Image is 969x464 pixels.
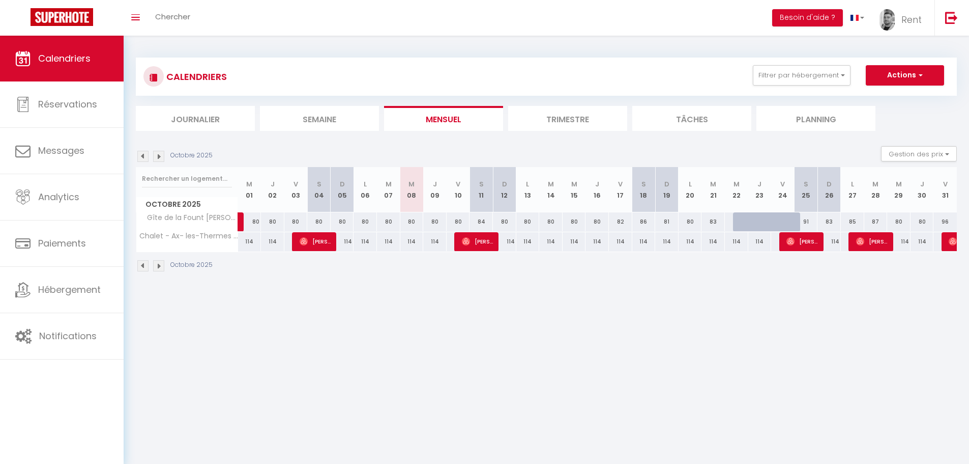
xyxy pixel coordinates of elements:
[386,179,392,189] abbr: M
[772,9,843,26] button: Besoin d'aide ?
[502,179,507,189] abbr: D
[284,212,308,231] div: 80
[38,190,79,203] span: Analytics
[757,179,761,189] abbr: J
[136,106,255,131] li: Journalier
[539,167,563,212] th: 14
[851,179,854,189] abbr: L
[632,232,656,251] div: 114
[548,179,554,189] abbr: M
[804,179,808,189] abbr: S
[238,232,261,251] div: 114
[307,167,331,212] th: 04
[317,179,321,189] abbr: S
[632,106,751,131] li: Tâches
[400,167,424,212] th: 08
[585,212,609,231] div: 80
[539,212,563,231] div: 80
[493,212,516,231] div: 80
[377,212,400,231] div: 80
[945,11,958,24] img: logout
[753,65,850,86] button: Filtrer par hébergement
[377,232,400,251] div: 114
[748,232,772,251] div: 114
[896,179,902,189] abbr: M
[331,212,354,231] div: 80
[887,167,911,212] th: 29
[911,167,934,212] th: 30
[261,212,284,231] div: 80
[400,232,424,251] div: 114
[462,232,493,251] span: [PERSON_NAME]
[238,167,261,212] th: 01
[38,98,97,111] span: Réservations
[780,179,785,189] abbr: V
[456,179,460,189] abbr: V
[933,212,957,231] div: 96
[563,167,586,212] th: 15
[641,179,646,189] abbr: S
[400,212,424,231] div: 80
[827,179,832,189] abbr: D
[493,232,516,251] div: 114
[170,260,213,270] p: Octobre 2025
[433,179,437,189] abbr: J
[856,232,887,251] span: [PERSON_NAME]
[841,212,864,231] div: 85
[164,65,227,88] h3: CALENDRIERS
[469,212,493,231] div: 84
[618,179,623,189] abbr: V
[795,167,818,212] th: 25
[609,167,632,212] th: 17
[771,167,795,212] th: 24
[609,232,632,251] div: 114
[679,212,702,231] div: 80
[701,232,725,251] div: 114
[679,232,702,251] div: 114
[571,179,577,189] abbr: M
[246,179,252,189] abbr: M
[655,232,679,251] div: 114
[447,212,470,231] div: 80
[881,146,957,161] button: Gestion des prix
[307,212,331,231] div: 80
[38,237,86,250] span: Paiements
[138,232,240,240] span: Chalet - Ax- les-Thermes 4 chambres - 8/10 pers
[238,212,261,231] div: 80
[155,11,190,22] span: Chercher
[901,13,922,26] span: Rent
[423,212,447,231] div: 80
[293,179,298,189] abbr: V
[725,232,748,251] div: 114
[632,167,656,212] th: 18
[756,106,875,131] li: Planning
[300,232,331,251] span: [PERSON_NAME] Et [PERSON_NAME][DEMOGRAPHIC_DATA]
[872,179,878,189] abbr: M
[887,232,911,251] div: 114
[39,330,97,342] span: Notifications
[679,167,702,212] th: 20
[493,167,516,212] th: 12
[138,212,240,224] span: Gîte de la Fount [PERSON_NAME]
[408,179,415,189] abbr: M
[261,167,284,212] th: 02
[261,232,284,251] div: 114
[689,179,692,189] abbr: L
[38,52,91,65] span: Calendriers
[817,212,841,231] div: 83
[260,106,379,131] li: Semaine
[795,212,818,231] div: 91
[469,167,493,212] th: 11
[866,65,944,86] button: Actions
[354,232,377,251] div: 114
[701,167,725,212] th: 21
[526,179,529,189] abbr: L
[733,179,740,189] abbr: M
[841,167,864,212] th: 27
[920,179,924,189] abbr: J
[354,212,377,231] div: 80
[331,232,354,251] div: 114
[864,167,888,212] th: 28
[609,212,632,231] div: 82
[701,212,725,231] div: 83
